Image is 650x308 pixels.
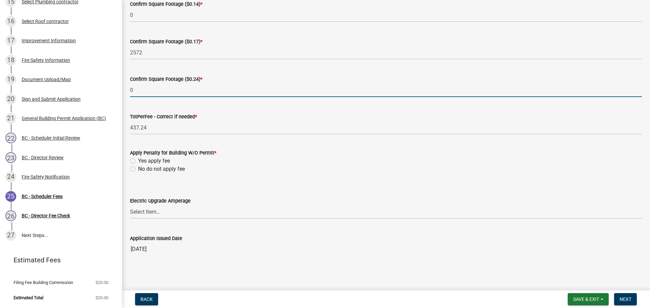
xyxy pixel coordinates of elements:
div: BC - Scheduler Fees [22,194,63,199]
label: Yes apply fee [138,157,170,165]
div: 23 [5,152,16,163]
div: Document Upload/Map [22,77,71,82]
button: Next [614,293,637,305]
div: 25 [5,191,16,202]
div: BC - Director Fee Check [22,213,70,218]
div: 26 [5,210,16,221]
span: Back [140,297,153,302]
span: $20.00 [95,280,108,285]
div: 21 [5,113,16,124]
span: Next [620,297,631,302]
div: 18 [5,55,16,66]
div: 22 [5,133,16,143]
span: $20.00 [95,295,108,300]
label: No do not apply fee [138,165,185,173]
div: 27 [5,230,16,241]
button: Save & Exit [568,293,609,305]
label: TotPerFee - Correct if needed [130,115,197,119]
div: Fire Safety Notification [22,174,70,179]
div: BC - Director Review [22,155,64,160]
div: Sign and Submit Application [22,97,81,101]
span: Estimated Total [14,295,43,300]
div: 19 [5,74,16,85]
label: Apply Penalty for Building W/O Permit [130,151,216,156]
div: Fire Safety Information [22,58,70,63]
label: Confirm Square Footage ($0.24) [130,77,202,82]
div: Select Roof contractor [22,19,69,24]
button: Back [135,293,158,305]
div: BC - Scheduler Initial Review [22,136,80,140]
a: Estimated Fees [5,253,111,267]
div: 20 [5,94,16,104]
div: 16 [5,16,16,27]
div: General Building Permit Application (BC) [22,116,106,121]
label: Electric Upgrade Amperage [130,199,191,204]
div: 24 [5,171,16,182]
span: Save & Exit [573,297,599,302]
label: Confirm Square Footage ($0.14) [130,2,202,7]
div: 17 [5,35,16,46]
div: Improvement Information [22,38,76,43]
label: Confirm Square Footage ($0.17) [130,40,202,44]
span: Filing Fee Building Commission [14,280,73,285]
label: Application Issued Date [130,236,182,241]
